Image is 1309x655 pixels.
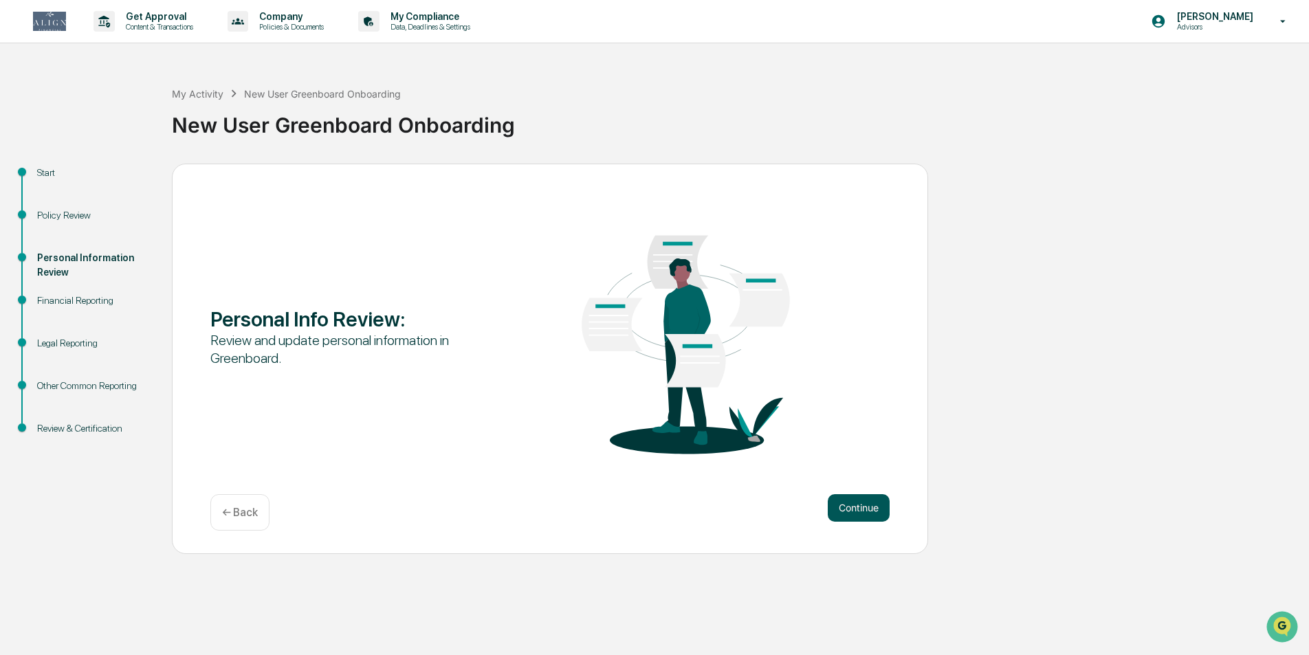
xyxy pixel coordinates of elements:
div: We're available if you need us! [47,119,174,130]
p: [PERSON_NAME] [1166,11,1260,22]
div: Legal Reporting [37,336,150,351]
p: ← Back [222,506,258,519]
p: Data, Deadlines & Settings [379,22,477,32]
p: My Compliance [379,11,477,22]
div: New User Greenboard Onboarding [172,102,1302,137]
div: 🗄️ [100,175,111,186]
input: Clear [36,63,227,77]
div: Start new chat [47,105,225,119]
div: Policy Review [37,208,150,223]
div: Personal Info Review : [210,307,482,331]
img: Personal Info Review [550,194,822,477]
div: Review & Certification [37,421,150,436]
p: Content & Transactions [115,22,200,32]
p: Get Approval [115,11,200,22]
p: How can we help? [14,29,250,51]
div: Other Common Reporting [37,379,150,393]
button: Start new chat [234,109,250,126]
a: 🔎Data Lookup [8,194,92,219]
span: Attestations [113,173,170,187]
iframe: Open customer support [1265,610,1302,647]
div: Financial Reporting [37,293,150,308]
p: Company [248,11,331,22]
span: Pylon [137,233,166,243]
div: Start [37,166,150,180]
button: Continue [828,494,890,522]
a: 🗄️Attestations [94,168,176,192]
p: Policies & Documents [248,22,331,32]
div: New User Greenboard Onboarding [244,88,401,100]
a: Powered byPylon [97,232,166,243]
span: Preclearance [27,173,89,187]
img: logo [33,12,66,31]
div: My Activity [172,88,223,100]
a: 🖐️Preclearance [8,168,94,192]
div: 🔎 [14,201,25,212]
div: Review and update personal information in Greenboard. [210,331,482,367]
p: Advisors [1166,22,1260,32]
div: Personal Information Review [37,251,150,280]
div: 🖐️ [14,175,25,186]
span: Data Lookup [27,199,87,213]
img: 1746055101610-c473b297-6a78-478c-a979-82029cc54cd1 [14,105,38,130]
